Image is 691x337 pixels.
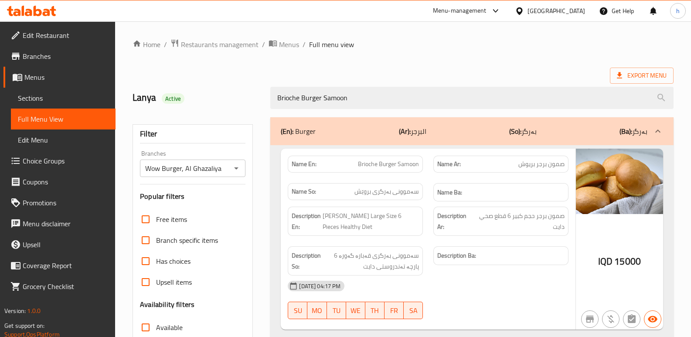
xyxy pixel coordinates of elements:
[3,276,116,297] a: Grocery Checklist
[23,51,109,61] span: Branches
[610,68,674,84] span: Export Menu
[140,300,194,310] h3: Availability filters
[3,25,116,46] a: Edit Restaurant
[292,211,321,232] strong: Description En:
[292,250,321,272] strong: Description So:
[437,250,476,261] strong: Description Ba:
[18,93,109,103] span: Sections
[23,218,109,229] span: Menu disclaimer
[3,150,116,171] a: Choice Groups
[4,305,26,317] span: Version:
[133,91,260,104] h2: Lanya
[281,125,293,138] b: (En):
[399,125,411,138] b: (Ar):
[164,39,167,50] li: /
[24,72,109,82] span: Menus
[433,6,487,16] div: Menu-management
[281,126,316,136] p: Burger
[23,156,109,166] span: Choice Groups
[140,125,245,143] div: Filter
[323,250,419,272] span: سەموونی بەرگری قەبارە گەورە 6 پارچە تەندروستی دایت
[23,177,109,187] span: Coupons
[23,281,109,292] span: Grocery Checklist
[528,6,585,16] div: [GEOGRAPHIC_DATA]
[617,70,667,81] span: Export Menu
[358,160,419,169] span: Brioche Burger Samoon
[518,160,565,169] span: صمون برجر بريوش
[576,149,663,214] img: mmw_638951914232519212
[385,302,404,319] button: FR
[156,277,192,287] span: Upsell items
[18,135,109,145] span: Edit Menu
[262,39,265,50] li: /
[27,305,41,317] span: 1.0.0
[292,304,304,317] span: SU
[270,87,674,109] input: search
[11,88,116,109] a: Sections
[4,320,44,331] span: Get support on:
[369,304,381,317] span: TH
[581,310,599,328] button: Not branch specific item
[270,117,674,145] div: (En): Burger(Ar):البرجر(So):بەرگر(Ba):بەرگر
[292,187,316,196] strong: Name So:
[620,126,647,136] p: بەرگر
[181,39,259,50] span: Restaurants management
[23,197,109,208] span: Promotions
[162,95,184,103] span: Active
[327,302,346,319] button: TU
[3,234,116,255] a: Upsell
[140,191,245,201] h3: Popular filters
[170,39,259,50] a: Restaurants management
[614,253,641,270] span: 15000
[296,282,344,290] span: [DATE] 04:17 PM
[156,322,183,333] span: Available
[23,30,109,41] span: Edit Restaurant
[269,39,299,50] a: Menus
[279,39,299,50] span: Menus
[323,211,419,232] span: Samon Burger Large Size 6 Pieces Healthy Diet
[644,310,661,328] button: Available
[23,239,109,250] span: Upsell
[407,304,419,317] span: SA
[350,304,362,317] span: WE
[3,213,116,234] a: Menu disclaimer
[346,302,365,319] button: WE
[399,126,426,136] p: البرجر
[311,304,323,317] span: MO
[133,39,160,50] a: Home
[509,126,537,136] p: بەرگر
[23,260,109,271] span: Coverage Report
[620,125,632,138] b: (Ba):
[330,304,343,317] span: TU
[133,39,674,50] nav: breadcrumb
[404,302,423,319] button: SA
[11,109,116,129] a: Full Menu View
[230,162,242,174] button: Open
[3,171,116,192] a: Coupons
[156,235,218,245] span: Branch specific items
[354,187,419,196] span: سەموونی بەرگری بروێش
[303,39,306,50] li: /
[602,310,620,328] button: Purchased item
[156,256,191,266] span: Has choices
[509,125,521,138] b: (So):
[3,255,116,276] a: Coverage Report
[11,129,116,150] a: Edit Menu
[437,187,462,198] strong: Name Ba:
[598,253,613,270] span: IQD
[288,302,307,319] button: SU
[473,211,564,232] span: صمون برجر حجم كبير 6 قطع صحي دايت
[156,214,187,225] span: Free items
[307,302,327,319] button: MO
[3,46,116,67] a: Branches
[388,304,400,317] span: FR
[162,93,184,104] div: Active
[3,67,116,88] a: Menus
[437,211,472,232] strong: Description Ar:
[437,160,461,169] strong: Name Ar:
[3,192,116,213] a: Promotions
[292,160,317,169] strong: Name En:
[309,39,354,50] span: Full menu view
[365,302,385,319] button: TH
[18,114,109,124] span: Full Menu View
